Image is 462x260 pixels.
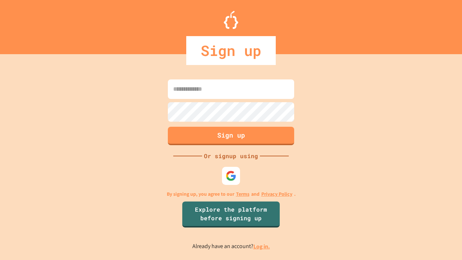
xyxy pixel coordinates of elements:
[182,201,280,227] a: Explore the platform before signing up
[168,127,294,145] button: Sign up
[224,11,238,29] img: Logo.svg
[202,152,260,160] div: Or signup using
[432,231,455,253] iframe: chat widget
[226,170,236,181] img: google-icon.svg
[253,243,270,250] a: Log in.
[186,36,276,65] div: Sign up
[167,190,296,198] p: By signing up, you agree to our and .
[261,190,292,198] a: Privacy Policy
[236,190,249,198] a: Terms
[192,242,270,251] p: Already have an account?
